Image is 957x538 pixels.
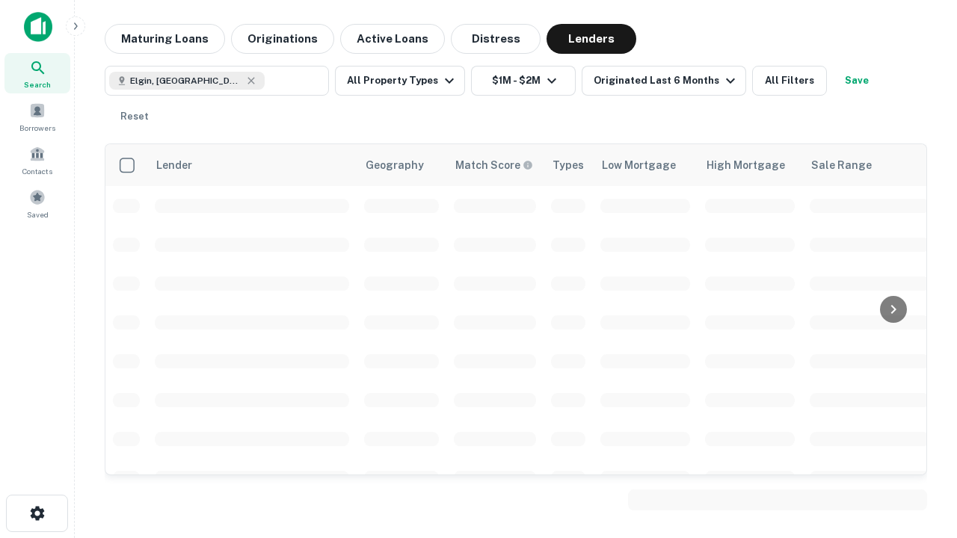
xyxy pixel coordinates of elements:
button: Reset [111,102,159,132]
a: Borrowers [4,96,70,137]
button: $1M - $2M [471,66,576,96]
button: Originations [231,24,334,54]
a: Contacts [4,140,70,180]
th: Geography [357,144,446,186]
span: Elgin, [GEOGRAPHIC_DATA], [GEOGRAPHIC_DATA] [130,74,242,87]
button: Active Loans [340,24,445,54]
span: Borrowers [19,122,55,134]
div: High Mortgage [707,156,785,174]
button: Lenders [547,24,636,54]
th: Low Mortgage [593,144,698,186]
th: Sale Range [802,144,937,186]
div: Capitalize uses an advanced AI algorithm to match your search with the best lender. The match sco... [455,157,533,173]
span: Contacts [22,165,52,177]
button: Save your search to get updates of matches that match your search criteria. [833,66,881,96]
a: Saved [4,183,70,223]
button: Originated Last 6 Months [582,66,746,96]
div: Geography [366,156,424,174]
th: Types [544,144,593,186]
h6: Match Score [455,157,530,173]
span: Saved [27,208,49,220]
div: Originated Last 6 Months [594,72,739,90]
button: All Property Types [335,66,465,96]
div: Types [553,156,584,174]
div: Sale Range [811,156,872,174]
div: Lender [156,156,192,174]
div: Low Mortgage [602,156,676,174]
th: High Mortgage [698,144,802,186]
img: capitalize-icon.png [24,12,52,42]
th: Lender [147,144,357,186]
button: Maturing Loans [105,24,225,54]
button: All Filters [752,66,827,96]
iframe: Chat Widget [882,371,957,442]
span: Search [24,78,51,90]
th: Capitalize uses an advanced AI algorithm to match your search with the best lender. The match sco... [446,144,544,186]
a: Search [4,53,70,93]
button: Distress [451,24,541,54]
